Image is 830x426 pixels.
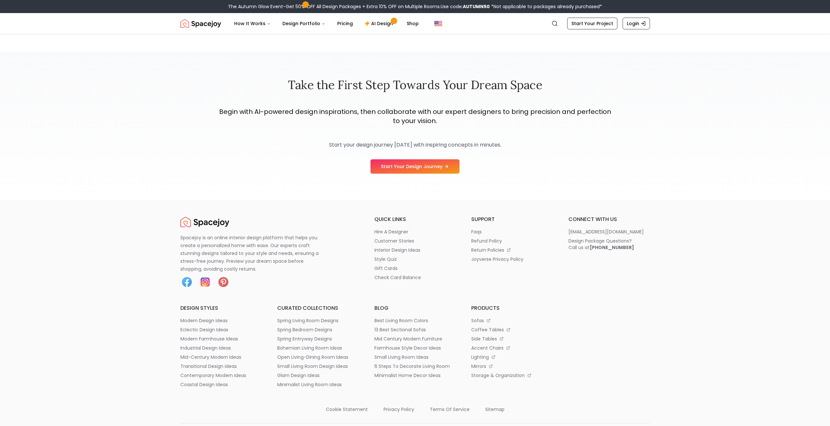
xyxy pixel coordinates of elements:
[471,326,504,333] p: coffee tables
[471,363,486,370] p: mirrors
[180,363,262,370] a: transitional design ideas
[623,18,650,29] a: Login
[374,317,428,324] p: best living room colors
[471,247,553,253] a: return policies
[471,354,553,360] a: lighting
[180,13,650,34] nav: Global
[180,17,221,30] a: Spacejoy
[384,406,414,413] p: privacy policy
[229,17,276,30] button: How It Works
[326,403,368,413] a: cookie statement
[374,274,421,281] p: check card balance
[277,326,332,333] p: spring bedroom designs
[359,17,400,30] a: AI Design
[374,238,456,244] a: customer stories
[374,265,456,272] a: gift cards
[430,403,470,413] a: terms of service
[374,326,426,333] p: 13 best sectional sofas
[180,372,246,379] p: contemporary modern ideas
[180,354,262,360] a: mid-century modern ideas
[430,406,470,413] p: terms of service
[568,229,650,235] a: [EMAIL_ADDRESS][DOMAIN_NAME]
[471,215,553,223] h6: support
[277,354,348,360] p: open living-dining room ideas
[180,354,241,360] p: mid-century modern ideas
[199,276,212,289] a: Instagram icon
[180,381,228,388] p: coastal design ideas
[374,274,456,281] a: check card balance
[370,159,460,174] a: Start Your Design Journey
[277,345,342,351] p: bohemian living room ideas
[374,238,414,244] p: customer stories
[434,20,442,27] img: United States
[471,247,504,253] p: return policies
[374,256,456,262] a: style quiz
[567,18,617,29] a: Start Your Project
[374,247,420,253] p: interior design ideas
[277,336,359,342] a: spring entryway designs
[180,317,228,324] p: modern design ideas
[374,363,456,370] a: 6 steps to decorate living room
[490,3,602,10] span: *Not applicable to packages already purchased*
[441,3,490,10] span: Use code:
[471,317,553,324] a: sofas
[471,304,553,312] h6: products
[471,336,497,342] p: side tables
[568,229,644,235] p: [EMAIL_ADDRESS][DOMAIN_NAME]
[180,304,262,312] h6: design styles
[374,363,450,370] p: 6 steps to decorate living room
[228,3,602,10] div: The Autumn Glow Event-Get 50% OFF All Design Packages + Extra 10% OFF on Multiple Rooms.
[471,256,553,262] a: joyverse privacy policy
[277,372,359,379] a: glam design ideas
[374,317,456,324] a: best living room colors
[332,17,358,30] a: Pricing
[229,17,424,30] nav: Main
[374,326,456,333] a: 13 best sectional sofas
[180,234,326,273] p: Spacejoy is an online interior design platform that helps you create a personalized home with eas...
[217,78,613,91] h2: Take the First Step Towards Your Dream Space
[277,381,359,388] a: minimalist living room ideas
[180,372,262,379] a: contemporary modern ideas
[463,3,490,10] b: AUTUMN50
[326,406,368,413] p: cookie statement
[374,256,397,262] p: style quiz
[374,345,441,351] p: farmhouse style decor ideas
[374,229,408,235] p: hire a designer
[277,354,359,360] a: open living-dining room ideas
[180,317,262,324] a: modern design ideas
[277,363,359,370] a: small living room design ideas
[180,276,193,289] img: Facebook icon
[471,238,502,244] p: refund policy
[277,372,320,379] p: glam design ideas
[374,354,456,360] a: small living room ideas
[180,17,221,30] img: Spacejoy Logo
[374,265,398,272] p: gift cards
[217,141,613,149] p: Start your design journey [DATE] with inspiring concepts in minutes.
[180,381,262,388] a: coastal design ideas
[277,381,342,388] p: minimalist living room ideas
[568,238,634,251] div: Design Package Questions? Call us at
[277,336,332,342] p: spring entryway designs
[471,238,553,244] a: refund policy
[277,17,331,30] button: Design Portfolio
[277,317,359,324] a: spring living room designs
[277,304,359,312] h6: curated collections
[180,326,262,333] a: eclectic design ideas
[471,256,523,262] p: joyverse privacy policy
[374,215,456,223] h6: quick links
[471,354,489,360] p: lighting
[471,229,482,235] p: faqs
[374,336,442,342] p: mid century modern furniture
[180,363,237,370] p: transitional design ideas
[374,372,456,379] a: minimalist home decor ideas
[180,336,238,342] p: modern farmhouse ideas
[217,107,613,125] p: Begin with AI-powered design inspirations, then collaborate with our expert designers to bring pr...
[277,345,359,351] a: bohemian living room ideas
[180,326,228,333] p: eclectic design ideas
[471,336,553,342] a: side tables
[374,304,456,312] h6: blog
[277,326,359,333] a: spring bedroom designs
[374,345,456,351] a: farmhouse style decor ideas
[374,372,441,379] p: minimalist home decor ideas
